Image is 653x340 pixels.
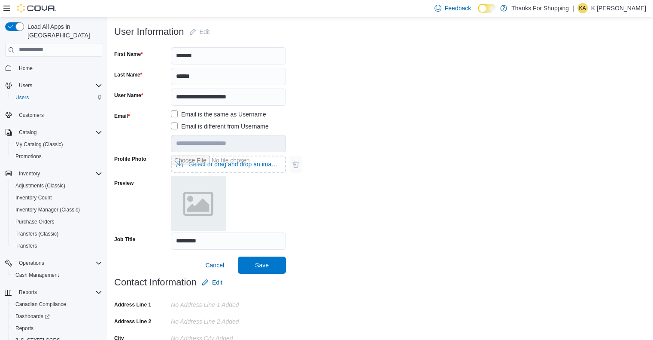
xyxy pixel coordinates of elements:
[19,82,32,89] span: Users
[19,260,44,266] span: Operations
[15,80,36,91] button: Users
[19,289,37,296] span: Reports
[12,181,102,191] span: Adjustments (Classic)
[15,153,42,160] span: Promotions
[9,298,106,310] button: Canadian Compliance
[15,94,29,101] span: Users
[572,3,574,13] p: |
[12,229,62,239] a: Transfers (Classic)
[9,269,106,281] button: Cash Management
[15,63,36,74] a: Home
[15,63,102,74] span: Home
[12,205,83,215] a: Inventory Manager (Classic)
[9,150,106,162] button: Promotions
[12,241,102,251] span: Transfers
[15,301,66,308] span: Canadian Compliance
[577,3,588,13] div: K Atlee-Raymond
[15,141,63,148] span: My Catalog (Classic)
[15,80,102,91] span: Users
[579,3,586,13] span: KA
[12,217,58,227] a: Purchase Orders
[15,258,102,268] span: Operations
[171,298,286,308] div: No Address Line 1 added
[171,109,266,119] label: Email is the same as Username
[2,109,106,121] button: Customers
[2,126,106,138] button: Catalog
[12,217,102,227] span: Purchase Orders
[114,156,146,162] label: Profile Photo
[114,27,184,37] h3: User Information
[171,156,286,173] input: Use aria labels when no actual label is in use
[12,229,102,239] span: Transfers (Classic)
[478,4,496,13] input: Dark Mode
[12,193,102,203] span: Inventory Count
[15,325,33,332] span: Reports
[2,168,106,180] button: Inventory
[114,92,143,99] label: User Name
[12,205,102,215] span: Inventory Manager (Classic)
[9,240,106,252] button: Transfers
[12,299,70,309] a: Canadian Compliance
[12,311,53,322] a: Dashboards
[202,257,228,274] button: Cancel
[255,261,269,270] span: Save
[114,71,142,78] label: Last Name
[12,299,102,309] span: Canadian Compliance
[2,286,106,298] button: Reports
[114,236,135,243] label: Job Title
[511,3,569,13] p: Thanks For Shopping
[12,270,102,280] span: Cash Management
[15,168,43,179] button: Inventory
[19,170,40,177] span: Inventory
[12,323,37,334] a: Reports
[200,28,210,36] span: Edit
[9,310,106,322] a: Dashboards
[171,121,269,132] label: Email is different from Username
[12,241,40,251] a: Transfers
[2,80,106,92] button: Users
[9,228,106,240] button: Transfers (Classic)
[15,313,50,320] span: Dashboards
[445,4,471,12] span: Feedback
[114,301,151,308] label: Address Line 1
[15,287,102,297] span: Reports
[19,129,36,136] span: Catalog
[15,218,55,225] span: Purchase Orders
[114,113,130,119] label: Email
[9,322,106,334] button: Reports
[12,139,67,150] a: My Catalog (Classic)
[15,168,102,179] span: Inventory
[15,127,102,138] span: Catalog
[9,216,106,228] button: Purchase Orders
[15,230,58,237] span: Transfers (Classic)
[15,194,52,201] span: Inventory Count
[12,151,45,162] a: Promotions
[12,92,32,103] a: Users
[15,258,48,268] button: Operations
[114,180,134,187] label: Preview
[591,3,646,13] p: K [PERSON_NAME]
[12,311,102,322] span: Dashboards
[15,110,47,120] a: Customers
[198,274,226,291] button: Edit
[114,318,151,325] label: Address Line 2
[24,22,102,40] span: Load All Apps in [GEOGRAPHIC_DATA]
[9,138,106,150] button: My Catalog (Classic)
[12,323,102,334] span: Reports
[17,4,56,12] img: Cova
[114,277,197,288] h3: Contact Information
[15,242,37,249] span: Transfers
[15,110,102,120] span: Customers
[15,182,65,189] span: Adjustments (Classic)
[15,272,59,279] span: Cash Management
[19,112,44,119] span: Customers
[12,181,69,191] a: Adjustments (Classic)
[171,176,226,231] img: placeholder.png
[9,204,106,216] button: Inventory Manager (Classic)
[12,92,102,103] span: Users
[12,139,102,150] span: My Catalog (Classic)
[114,51,143,58] label: First Name
[2,257,106,269] button: Operations
[12,151,102,162] span: Promotions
